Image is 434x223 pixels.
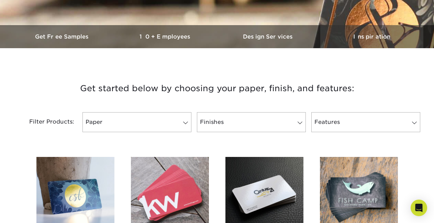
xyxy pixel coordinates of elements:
[311,112,420,132] a: Features
[411,200,427,216] div: Open Intercom Messenger
[11,112,80,132] div: Filter Products:
[11,25,114,48] a: Get Free Samples
[114,33,217,40] h3: 10+ Employees
[217,25,320,48] a: Design Services
[16,73,418,104] h3: Get started below by choosing your paper, finish, and features:
[82,112,191,132] a: Paper
[197,112,306,132] a: Finishes
[217,33,320,40] h3: Design Services
[11,33,114,40] h3: Get Free Samples
[320,25,423,48] a: Inspiration
[320,33,423,40] h3: Inspiration
[114,25,217,48] a: 10+ Employees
